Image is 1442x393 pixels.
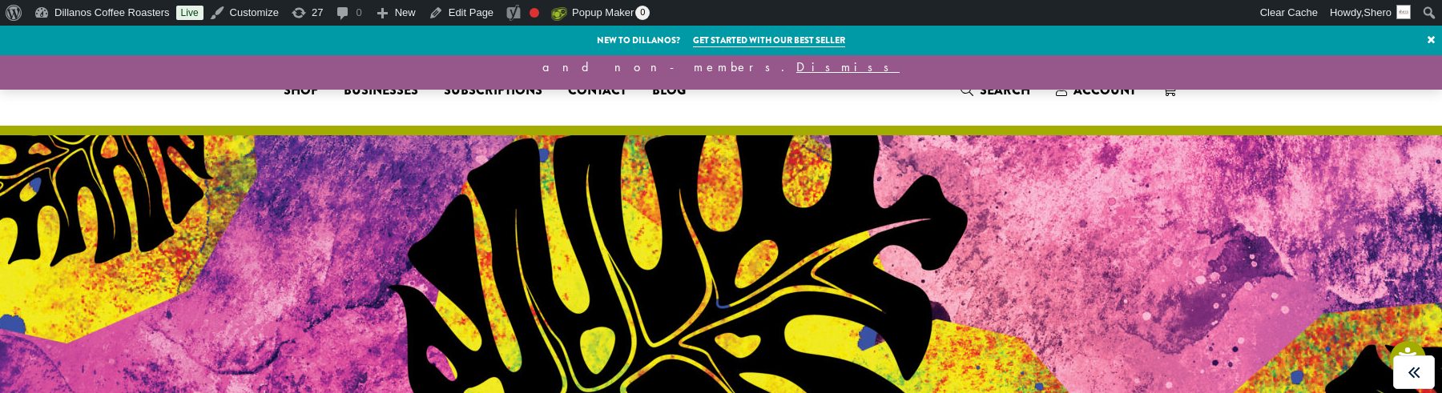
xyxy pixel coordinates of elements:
[568,81,626,101] span: Contact
[284,81,318,101] span: Shop
[796,58,900,75] a: Dismiss
[1363,6,1392,18] span: Shero
[948,77,1043,103] a: Search
[635,6,650,20] span: 0
[1073,81,1136,99] span: Account
[344,81,418,101] span: Businesses
[444,81,542,101] span: Subscriptions
[530,8,539,18] div: Focus keyphrase not set
[176,6,203,20] a: Live
[980,81,1030,99] span: Search
[693,34,845,47] a: Get started with our best seller
[271,78,331,103] a: Shop
[652,81,686,101] span: Blog
[1420,26,1442,54] a: ×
